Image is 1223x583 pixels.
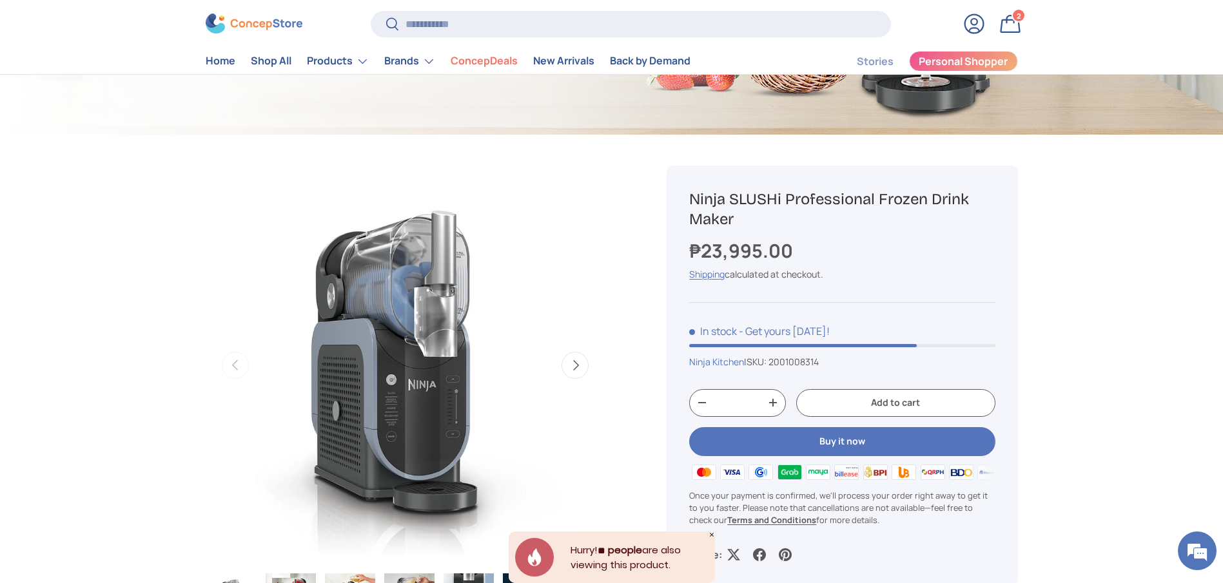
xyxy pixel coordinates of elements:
span: Personal Shopper [919,57,1008,67]
img: master [689,463,718,482]
a: Stories [857,49,894,74]
img: billease [832,463,861,482]
a: Ninja Kitchen [689,356,744,368]
img: bpi [861,463,890,482]
img: qrph [918,463,946,482]
span: We're online! [75,162,178,292]
strong: ₱23,995.00 [689,238,796,263]
a: New Arrivals [533,49,594,74]
img: maya [804,463,832,482]
span: In stock [689,324,737,338]
summary: Brands [377,48,443,74]
img: grabpay [775,463,803,482]
img: ConcepStore [206,14,302,34]
a: ConcepDeals [451,49,518,74]
a: Personal Shopper [909,51,1018,72]
a: Shipping [689,268,725,280]
nav: Secondary [826,48,1018,74]
textarea: Type your message and hit 'Enter' [6,352,246,397]
a: Terms and Conditions [727,514,816,526]
span: | [744,356,819,368]
a: Home [206,49,235,74]
img: visa [718,463,747,482]
span: SKU: [747,356,767,368]
h1: Ninja SLUSHi Professional Frozen Drink Maker [689,189,995,229]
img: metrobank [975,463,1004,482]
p: - Get yours [DATE]! [739,324,830,338]
span: 2001008314 [768,356,819,368]
div: Chat with us now [67,72,217,89]
a: Shop All [251,49,291,74]
img: bdo [947,463,975,482]
span: 2 [1016,11,1021,21]
img: gcash [747,463,775,482]
summary: Products [299,48,377,74]
button: Buy it now [689,427,995,456]
div: Close [709,531,715,538]
img: ubp [890,463,918,482]
nav: Primary [206,48,690,74]
button: Add to cart [796,389,995,417]
div: Minimize live chat window [211,6,242,37]
a: Back by Demand [610,49,690,74]
p: Once your payment is confirmed, we'll process your order right away to get it to you faster. Plea... [689,490,995,527]
div: calculated at checkout. [689,267,995,281]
